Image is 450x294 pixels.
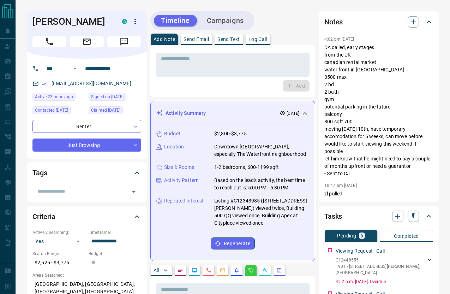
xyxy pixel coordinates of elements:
[287,110,299,117] p: [DATE]
[156,107,309,120] div: Activity Summary[DATE]
[107,36,141,47] span: Message
[214,130,247,137] p: $2,800-$3,775
[32,106,85,116] div: Tue Oct 07 2025
[214,197,309,227] p: Listing #C12343985 ([STREET_ADDRESS][PERSON_NAME]) viewed twice, Building 500 QQ viewed once, Bui...
[324,190,433,198] p: zl pulled
[324,13,433,30] div: Notes
[214,164,279,171] p: 1-2 bedrooms, 600-1199 sqft
[324,211,342,222] h2: Tasks
[70,36,104,47] span: Email
[32,167,47,178] h2: Tags
[234,267,240,273] svg: Listing Alerts
[336,247,385,255] p: Viewing Request - Call
[35,93,73,100] span: Active 23 hours ago
[91,107,120,114] span: Claimed [DATE]
[394,234,419,239] p: Completed
[166,110,206,117] p: Activity Summary
[154,37,175,42] p: Add Note
[164,164,194,171] p: Size & Rooms
[360,233,363,238] p: 6
[337,233,356,238] p: Pending
[32,272,141,278] p: Areas Searched:
[129,187,139,197] button: Open
[154,15,197,27] button: Timeline
[35,107,68,114] span: Contacted [DATE]
[262,267,268,273] svg: Opportunities
[324,183,357,188] p: 10:47 am [DATE]
[214,143,309,158] p: Downtown [GEOGRAPHIC_DATA], especially The Waterfront neighbourhood
[220,267,226,273] svg: Emails
[164,197,204,205] p: Repeated Interest
[32,257,85,269] p: $2,525 - $3,775
[248,37,267,42] p: Log Call
[164,130,180,137] p: Budget
[32,93,85,103] div: Sun Oct 12 2025
[154,268,159,273] p: All
[178,267,183,273] svg: Notes
[52,81,131,86] a: [EMAIL_ADDRESS][DOMAIN_NAME]
[89,229,141,236] p: Timeframe:
[32,208,141,225] div: Criteria
[324,16,343,28] h2: Notes
[32,164,141,181] div: Tags
[324,208,433,225] div: Tasks
[192,267,197,273] svg: Lead Browsing Activity
[91,93,124,100] span: Signed up [DATE]
[336,257,426,263] p: C12448555
[200,15,251,27] button: Campaigns
[122,19,127,24] div: condos.ca
[32,139,141,152] div: Just Browsing
[164,177,199,184] p: Activity Pattern
[206,267,211,273] svg: Calls
[32,211,55,222] h2: Criteria
[248,267,254,273] svg: Requests
[336,263,426,276] p: 1901 - [STREET_ADDRESS][PERSON_NAME] , [GEOGRAPHIC_DATA]
[336,255,433,277] div: C124485551901 - [STREET_ADDRESS][PERSON_NAME],[GEOGRAPHIC_DATA]
[276,267,282,273] svg: Agent Actions
[71,64,79,73] button: Open
[217,37,240,42] p: Send Text
[32,16,112,27] h1: [PERSON_NAME]
[32,236,85,247] div: Yes
[184,37,209,42] p: Send Email
[32,251,85,257] p: Search Range:
[164,143,184,151] p: Location
[336,278,433,285] p: 4:52 p.m. [DATE] - Overdue
[89,93,141,103] div: Mon Oct 06 2025
[32,229,85,236] p: Actively Searching:
[89,251,141,257] p: Budget:
[89,106,141,116] div: Mon Oct 06 2025
[32,36,66,47] span: Call
[32,120,141,133] div: Renter
[211,237,255,249] button: Regenerate
[324,44,433,177] p: DA called, early stages from the UK canadian rental market water front in [GEOGRAPHIC_DATA] 3500 ...
[324,37,354,42] p: 4:02 pm [DATE]
[42,81,47,86] svg: Email Verified
[214,177,309,192] p: Based on the lead's activity, the best time to reach out is: 5:00 PM - 5:30 PM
